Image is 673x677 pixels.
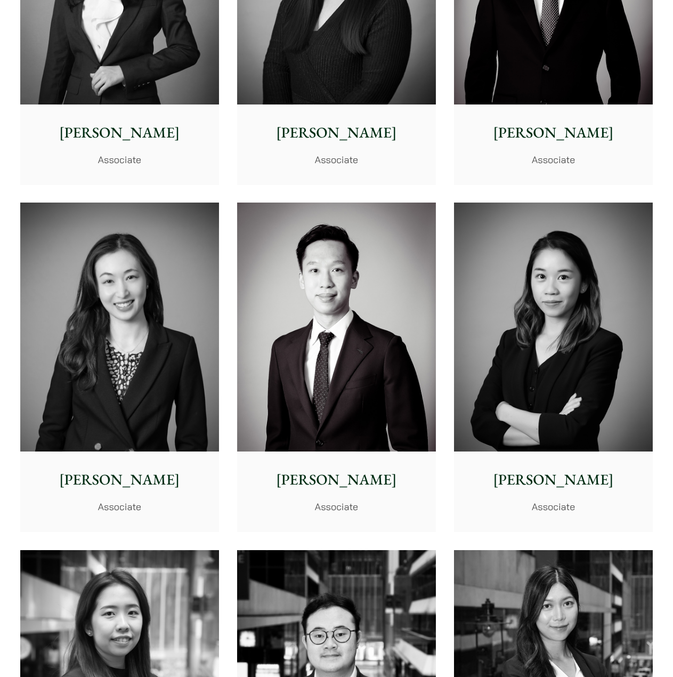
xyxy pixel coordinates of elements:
[29,469,210,491] p: [PERSON_NAME]
[463,469,644,491] p: [PERSON_NAME]
[246,499,427,514] p: Associate
[29,122,210,144] p: [PERSON_NAME]
[20,203,219,532] a: [PERSON_NAME] Associate
[29,152,210,167] p: Associate
[454,203,653,532] a: [PERSON_NAME] Associate
[246,469,427,491] p: [PERSON_NAME]
[463,122,644,144] p: [PERSON_NAME]
[237,203,436,532] a: [PERSON_NAME] Associate
[246,152,427,167] p: Associate
[29,499,210,514] p: Associate
[463,499,644,514] p: Associate
[246,122,427,144] p: [PERSON_NAME]
[463,152,644,167] p: Associate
